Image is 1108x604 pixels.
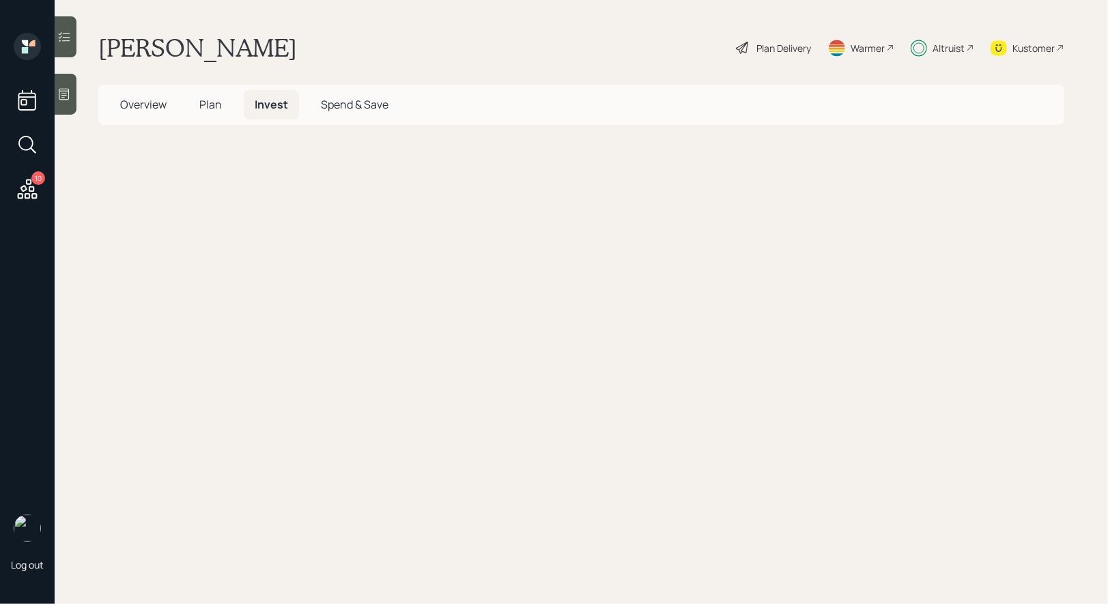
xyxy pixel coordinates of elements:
div: Kustomer [1012,41,1055,55]
span: Plan [199,97,222,112]
div: Plan Delivery [756,41,811,55]
div: Warmer [851,41,885,55]
div: Altruist [933,41,965,55]
h1: [PERSON_NAME] [98,33,297,63]
span: Invest [255,97,288,112]
span: Spend & Save [321,97,388,112]
img: treva-nostdahl-headshot.png [14,515,41,542]
div: Log out [11,558,44,571]
div: 10 [31,171,45,185]
span: Overview [120,97,167,112]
